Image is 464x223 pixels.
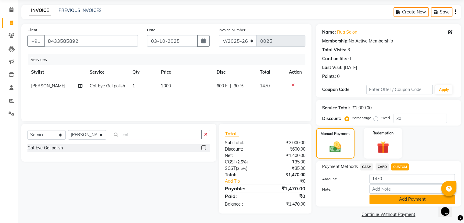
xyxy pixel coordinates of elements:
[27,35,45,47] button: +91
[322,73,336,80] div: Points:
[318,176,365,182] label: Amount:
[337,73,340,80] div: 0
[225,130,239,137] span: Total
[360,163,373,170] span: CASH
[391,163,409,170] span: CUSTOM
[369,195,455,204] button: Add Payment
[322,38,349,44] div: Membership:
[265,140,310,146] div: ₹2,000.00
[337,29,357,35] a: Rua Salon
[369,174,455,184] input: Amount
[230,83,231,89] span: |
[237,159,246,164] span: 2.5%
[220,178,272,185] a: Add Tip
[317,211,460,218] a: Continue Without Payment
[59,8,102,13] a: PREVIOUS INVOICES
[438,199,458,217] iframe: chat widget
[318,187,365,192] label: Note:
[372,130,394,136] label: Redemption
[220,146,265,152] div: Discount:
[322,163,358,170] span: Payment Methods
[394,7,429,17] button: Create New
[322,115,341,122] div: Discount:
[29,5,51,16] a: INVOICE
[322,105,350,111] div: Service Total:
[220,140,265,146] div: Sub Total:
[321,131,350,137] label: Manual Payment
[220,185,265,192] div: Payable:
[265,159,310,165] div: ₹35.00
[129,65,157,79] th: Qty
[225,159,236,165] span: CGST
[132,83,135,89] span: 1
[217,83,228,89] span: 600 F
[220,172,265,178] div: Total:
[86,65,129,79] th: Service
[381,115,390,121] label: Fixed
[285,65,305,79] th: Action
[376,163,389,170] span: CARD
[111,130,202,139] input: Search or Scan
[237,166,246,171] span: 2.5%
[352,115,371,121] label: Percentage
[90,83,125,89] span: Cat Eye Gel polish
[265,201,310,207] div: ₹1,470.00
[157,65,213,79] th: Price
[435,85,452,94] button: Apply
[322,56,347,62] div: Card on file:
[347,47,350,53] div: 3
[219,27,245,33] label: Invoice Number
[265,172,310,178] div: ₹1,470.00
[373,140,393,155] img: _gift.svg
[27,65,86,79] th: Stylist
[220,165,265,172] div: ( )
[265,185,310,192] div: ₹1,470.00
[322,29,336,35] div: Name:
[225,166,236,171] span: SGST
[265,146,310,152] div: ₹600.00
[260,83,270,89] span: 1470
[431,7,452,17] button: Save
[220,159,265,165] div: ( )
[352,105,372,111] div: ₹2,000.00
[344,64,357,71] div: [DATE]
[322,47,346,53] div: Total Visits:
[27,27,37,33] label: Client
[322,38,455,44] div: No Active Membership
[27,145,63,151] div: Cat Eye Gel polish
[147,27,155,33] label: Date
[220,201,265,207] div: Balance :
[265,192,310,200] div: ₹0
[366,85,433,94] input: Enter Offer / Coupon Code
[265,152,310,159] div: ₹1,400.00
[220,192,265,200] div: Paid:
[44,35,138,47] input: Search by Name/Mobile/Email/Code
[31,83,65,89] span: [PERSON_NAME]
[265,165,310,172] div: ₹35.00
[234,83,243,89] span: 30 %
[326,140,345,154] img: _cash.svg
[256,65,285,79] th: Total
[213,65,256,79] th: Disc
[220,152,265,159] div: Net:
[348,56,351,62] div: 0
[161,83,171,89] span: 2000
[28,54,310,65] div: Services
[369,184,455,194] input: Add Note
[272,178,310,185] div: ₹0
[322,64,343,71] div: Last Visit:
[322,86,366,93] div: Coupon Code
